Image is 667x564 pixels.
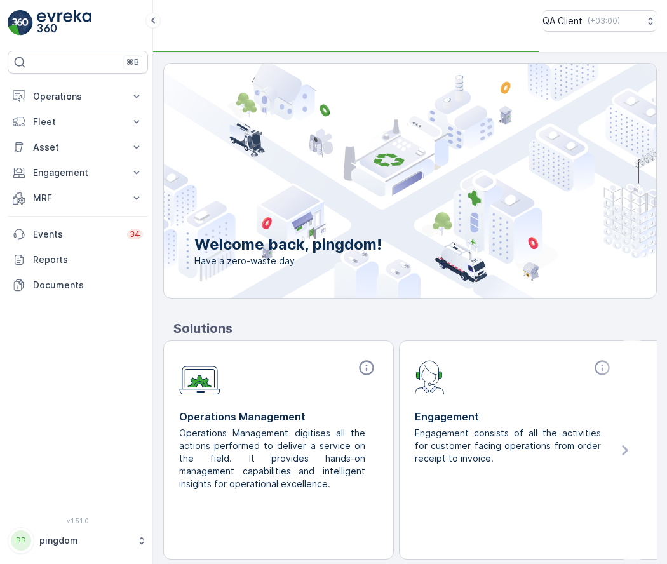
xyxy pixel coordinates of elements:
button: Asset [8,135,148,160]
p: Documents [33,279,143,292]
p: QA Client [542,15,583,27]
p: Asset [33,141,123,154]
p: Reports [33,253,143,266]
img: logo [8,10,33,36]
img: module-icon [179,359,220,395]
div: PP [11,530,31,551]
p: ( +03:00 ) [588,16,620,26]
p: Engagement [415,409,614,424]
button: MRF [8,185,148,211]
button: Operations [8,84,148,109]
a: Events34 [8,222,148,247]
a: Reports [8,247,148,272]
p: Operations Management digitises all the actions performed to deliver a service on the field. It p... [179,427,368,490]
p: pingdom [39,534,130,547]
img: module-icon [415,359,445,394]
span: v 1.51.0 [8,517,148,525]
button: QA Client(+03:00) [542,10,657,32]
p: Engagement [33,166,123,179]
p: Welcome back, pingdom! [194,234,382,255]
p: Fleet [33,116,123,128]
a: Documents [8,272,148,298]
button: Engagement [8,160,148,185]
img: logo_light-DOdMpM7g.png [37,10,91,36]
p: Operations [33,90,123,103]
button: PPpingdom [8,527,148,554]
p: Events [33,228,119,241]
span: Have a zero-waste day [194,255,382,267]
p: Solutions [173,319,657,338]
p: Engagement consists of all the activities for customer facing operations from order receipt to in... [415,427,603,465]
img: city illustration [107,64,656,298]
button: Fleet [8,109,148,135]
p: 34 [130,229,140,239]
p: MRF [33,192,123,205]
p: Operations Management [179,409,378,424]
p: ⌘B [126,57,139,67]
